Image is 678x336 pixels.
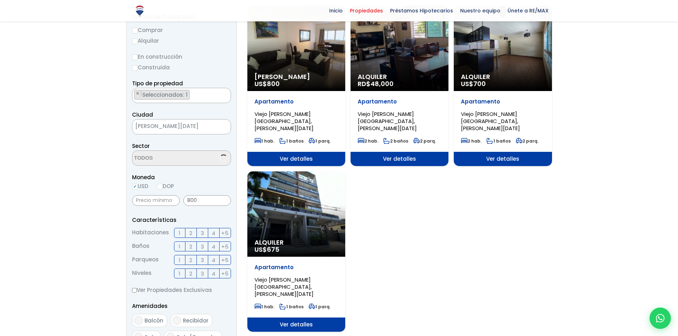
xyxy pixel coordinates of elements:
span: 48,000 [370,79,394,88]
span: 1 hab. [254,138,274,144]
span: 3 [201,242,204,251]
a: Alquiler US$700 Apartamento Viejo [PERSON_NAME][GEOGRAPHIC_DATA], [PERSON_NAME][DATE] 2 hab. 1 ba... [454,6,552,166]
span: Nuestro equipo [457,5,504,16]
label: En construcción [132,52,231,61]
span: +5 [221,269,228,278]
span: 1 [179,269,180,278]
span: US$ [461,79,486,88]
a: [PERSON_NAME] US$800 Apartamento Viejo [PERSON_NAME][GEOGRAPHIC_DATA], [PERSON_NAME][DATE] 1 hab.... [247,6,345,166]
span: 4 [212,242,215,251]
input: USD [132,184,138,190]
span: 2 parq. [516,138,538,144]
span: Viejo [PERSON_NAME][GEOGRAPHIC_DATA], [PERSON_NAME][DATE] [254,110,314,132]
span: 1 parq. [309,138,331,144]
span: 4 [212,256,215,265]
span: Inicio [326,5,346,16]
span: Alquiler [461,73,545,80]
button: Remove all items [213,121,224,133]
span: SANTO DOMINGO DE GUZMÁN [132,121,213,131]
p: Apartamento [461,98,545,105]
span: 2 hab. [358,138,378,144]
label: Alquilar [132,36,231,45]
span: +5 [221,229,228,238]
span: 1 [179,242,180,251]
span: [PERSON_NAME] [254,73,338,80]
span: Viejo [PERSON_NAME][GEOGRAPHIC_DATA], [PERSON_NAME][DATE] [358,110,417,132]
span: 3 [201,256,204,265]
span: 2 hab. [461,138,482,144]
input: Balcón [134,316,143,325]
span: Alquiler [254,239,338,246]
span: 2 parq. [413,138,436,144]
span: 3 [201,229,204,238]
label: USD [132,182,148,191]
span: 1 [179,256,180,265]
span: 800 [267,79,280,88]
span: × [223,90,227,97]
span: 1 [179,229,180,238]
span: 1 baños [279,304,304,310]
span: Balcón [144,317,163,324]
span: 2 [189,269,192,278]
button: Remove all items [223,90,227,97]
img: Logo de REMAX [133,5,146,17]
span: 1 parq. [309,304,331,310]
span: 2 [189,256,192,265]
span: 675 [267,245,279,254]
input: Comprar [132,28,138,33]
textarea: Search [132,88,136,103]
input: Alquilar [132,38,138,44]
span: 700 [473,79,486,88]
label: Comprar [132,26,231,34]
span: Alquiler [358,73,441,80]
span: 4 [212,269,215,278]
span: Tipo de propiedad [132,80,183,87]
span: Baños [132,241,149,251]
span: 1 baños [487,138,511,144]
label: Construida [132,63,231,72]
span: Ver detalles [454,152,552,166]
button: Remove item [135,90,141,97]
label: Ver Propiedades Exclusivas [132,286,231,294]
p: Apartamento [254,98,338,105]
span: Moneda [132,173,231,182]
span: Viejo [PERSON_NAME][GEOGRAPHIC_DATA], [PERSON_NAME][DATE] [254,276,314,298]
label: DOP [157,182,174,191]
input: En construcción [132,54,138,60]
p: Apartamento [358,98,441,105]
span: 1 baños [279,138,304,144]
p: Características [132,215,231,224]
span: SANTO DOMINGO DE GUZMÁN [132,119,231,134]
input: Precio máximo [183,195,231,206]
span: US$ [254,79,280,88]
span: × [220,124,224,130]
span: 2 baños [383,138,408,144]
span: 4 [212,229,215,238]
p: Amenidades [132,302,231,310]
span: 1 hab. [254,304,274,310]
textarea: Search [132,151,201,166]
span: Viejo [PERSON_NAME][GEOGRAPHIC_DATA], [PERSON_NAME][DATE] [461,110,520,132]
span: Únete a RE/MAX [504,5,552,16]
span: × [136,90,140,97]
span: Recibidor [183,317,209,324]
span: Ver detalles [247,318,345,332]
input: Precio mínimo [132,195,180,206]
span: US$ [254,245,279,254]
span: 2 [189,229,192,238]
span: Niveles [132,268,152,278]
a: Alquiler RD$48,000 Apartamento Viejo [PERSON_NAME][GEOGRAPHIC_DATA], [PERSON_NAME][DATE] 2 hab. 2... [351,6,448,166]
span: +5 [221,256,228,265]
span: Préstamos Hipotecarios [387,5,457,16]
span: +5 [221,242,228,251]
span: Seleccionados: 1 [142,91,189,98]
span: RD$ [358,79,394,88]
li: APARTAMENTO [134,90,190,100]
span: Ver detalles [247,152,345,166]
input: Construida [132,65,138,71]
span: 2 [189,242,192,251]
span: 3 [201,269,204,278]
span: Ciudad [132,111,153,118]
span: Sector [132,142,150,150]
span: Habitaciones [132,228,169,238]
